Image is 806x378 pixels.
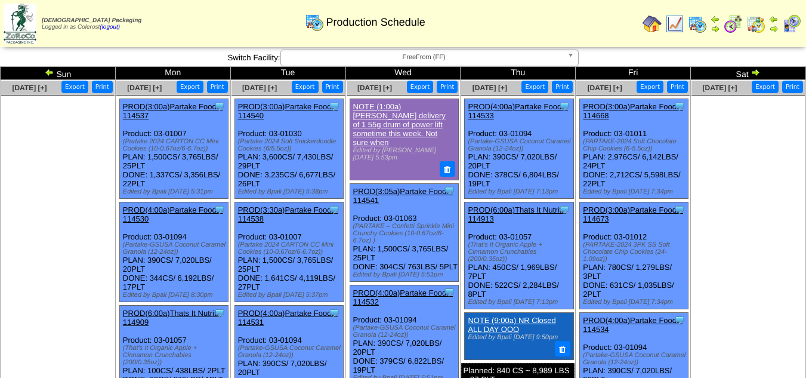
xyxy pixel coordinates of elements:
[61,81,88,93] button: Export
[468,241,573,263] div: (That's It Organic Apple + Cinnamon Crunchables (200/0.35oz))
[4,4,36,44] img: zoroco-logo-small.webp
[123,138,228,152] div: (Partake 2024 CARTON CC Mini Cookies (10-0.67oz/6-6.7oz))
[583,188,688,195] div: Edited by Bpali [DATE] 7:34pm
[751,67,760,77] img: arrowright.gif
[238,309,338,327] a: PROD(4:00a)Partake Foods-114531
[752,81,779,93] button: Export
[583,316,683,334] a: PROD(4:00a)Partake Foods-114534
[782,14,801,33] img: calendarcustomer.gif
[468,299,573,306] div: Edited by Bpali [DATE] 7:13pm
[782,81,803,93] button: Print
[440,161,455,177] button: Delete Note
[674,100,685,112] img: Tooltip
[702,84,737,92] a: [DATE] [+]
[123,309,221,327] a: PROD(6:00a)Thats It Nutriti-114909
[353,147,454,161] div: Edited by [PERSON_NAME] [DATE] 5:53pm
[583,102,683,120] a: PROD(3:00a)Partake Foods-114668
[468,188,573,195] div: Edited by Bpali [DATE] 7:13pm
[12,84,47,92] a: [DATE] [+]
[643,14,662,33] img: home.gif
[443,185,455,196] img: Tooltip
[345,67,461,80] td: Wed
[468,205,566,223] a: PROD(6:00a)Thats It Nutriti-114913
[350,183,458,281] div: Product: 03-01063 PLAN: 1,500CS / 3,765LBS / 25PLT DONE: 304CS / 763LBS / 5PLT
[465,99,573,199] div: Product: 03-01094 PLAN: 390CS / 7,020LBS / 20PLT DONE: 378CS / 6,804LBS / 19PLT
[555,341,570,357] button: Delete Note
[238,138,343,152] div: (Partake 2024 Soft Snickerdoodle Cookies (6/5.5oz))
[326,16,425,29] span: Production Schedule
[238,345,343,359] div: (Partake-GSUSA Coconut Caramel Granola (12-24oz))
[583,205,683,223] a: PROD(3:00a)Partake Foods-114673
[769,24,779,33] img: arrowright.gif
[583,138,688,152] div: (PARTAKE-2024 Soft Chocolate Chip Cookies (6-5.5oz))
[127,84,162,92] a: [DATE] [+]
[583,241,688,263] div: (PARTAKE-2024 3PK SS Soft Chocolate Chip Cookies (24-1.09oz))
[357,84,392,92] a: [DATE] [+]
[238,102,338,120] a: PROD(3:00a)Partake Foods-114540
[353,271,458,278] div: Edited by Bpali [DATE] 5:51pm
[521,81,548,93] button: Export
[353,223,458,244] div: (PARTAKE – Confetti Sprinkle Mini Crunchy Cookies (10-0.67oz/6-6.7oz) )
[583,299,688,306] div: Edited by Bpali [DATE] 7:34pm
[353,288,453,306] a: PROD(4:00a)Partake Foods-114532
[100,24,120,30] a: (logout)
[583,352,688,366] div: (Partake-GSUSA Coconut Caramel Granola (12-24oz))
[711,24,720,33] img: arrowright.gif
[724,14,743,33] img: calendarblend.gif
[552,81,573,93] button: Print
[473,84,507,92] a: [DATE] [+]
[665,14,684,33] img: line_graph.gif
[119,202,228,302] div: Product: 03-01094 PLAN: 390CS / 7,020LBS / 20PLT DONE: 344CS / 6,192LBS / 17PLT
[123,345,228,366] div: (That's It Organic Apple + Cinnamon Crunchables (200/0.35oz))
[123,102,223,120] a: PROD(3:00a)Partake Foods-114537
[637,81,663,93] button: Export
[177,81,203,93] button: Export
[207,81,228,93] button: Print
[238,241,343,256] div: (Partake 2024 CARTON CC Mini Cookies (10-0.67oz/6-6.7oz))
[461,67,576,80] td: Thu
[238,188,343,195] div: Edited by Bpali [DATE] 5:38pm
[328,100,340,112] img: Tooltip
[468,138,573,152] div: (Partake-GSUSA Coconut Caramel Granola (12-24oz))
[580,99,688,199] div: Product: 03-01011 PLAN: 2,976CS / 6,142LBS / 24PLT DONE: 2,712CS / 5,598LBS / 22PLT
[123,291,228,299] div: Edited by Bpali [DATE] 8:30pm
[588,84,622,92] a: [DATE] [+]
[123,188,228,195] div: Edited by Bpali [DATE] 5:31pm
[292,81,319,93] button: Export
[468,102,568,120] a: PROD(4:00a)Partake Foods-114533
[580,202,688,309] div: Product: 03-01012 PLAN: 780CS / 1,279LBS / 3PLT DONE: 631CS / 1,035LBS / 2PLT
[238,291,343,299] div: Edited by Bpali [DATE] 5:37pm
[688,14,707,33] img: calendarprod.gif
[214,204,226,216] img: Tooltip
[238,205,338,223] a: PROD(3:30a)Partake Foods-114538
[214,100,226,112] img: Tooltip
[42,17,141,24] span: [DEMOGRAPHIC_DATA] Packaging
[286,50,563,64] span: FreeFrom (FF)
[353,102,446,147] a: NOTE (1:00a) [PERSON_NAME] delivery of 1 55g drum of power lift sometime this week. Not sure when
[691,67,806,80] td: Sat
[322,81,343,93] button: Print
[1,67,116,80] td: Sun
[674,204,685,216] img: Tooltip
[711,14,720,24] img: arrowleft.gif
[92,81,113,93] button: Print
[353,324,458,339] div: (Partake-GSUSA Coconut Caramel Granola (12-24oz))
[443,286,455,298] img: Tooltip
[230,67,345,80] td: Tue
[437,81,458,93] button: Print
[305,13,324,32] img: calendarprod.gif
[242,84,277,92] span: [DATE] [+]
[465,202,573,309] div: Product: 03-01057 PLAN: 450CS / 1,969LBS / 7PLT DONE: 522CS / 2,284LBS / 8PLT
[123,241,228,256] div: (Partake-GSUSA Coconut Caramel Granola (12-24oz))
[42,17,141,30] span: Logged in as Colerost
[667,81,688,93] button: Print
[353,187,453,205] a: PROD(3:05a)Partake Foods-114541
[674,314,685,326] img: Tooltip
[328,204,340,216] img: Tooltip
[234,99,343,199] div: Product: 03-01030 PLAN: 3,600CS / 7,430LBS / 29PLT DONE: 3,235CS / 6,677LBS / 26PLT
